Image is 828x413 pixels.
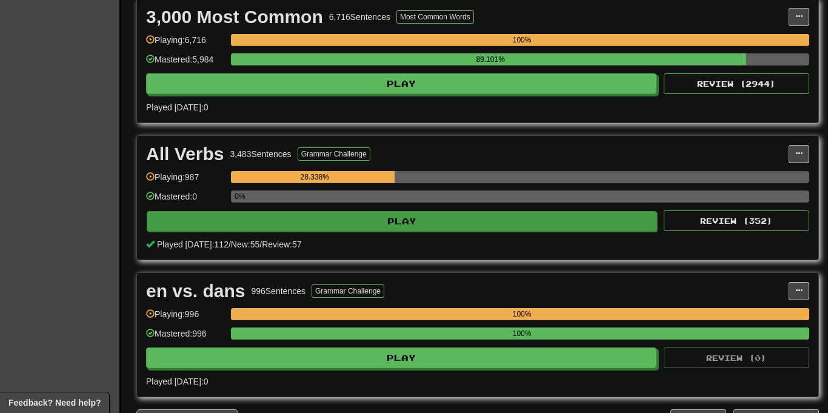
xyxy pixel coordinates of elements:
button: Review (2944) [664,73,809,94]
div: 100% [235,308,809,320]
div: en vs. dans [146,282,245,300]
button: Play [146,348,656,368]
div: Playing: 6,716 [146,34,225,54]
div: 28.338% [235,171,395,183]
div: 996 Sentences [251,285,305,297]
button: Play [146,73,656,94]
span: / [259,240,262,249]
div: Mastered: 996 [146,327,225,348]
span: / [229,240,231,249]
div: 100% [235,327,809,340]
span: Open feedback widget [8,397,101,409]
button: Review (352) [664,210,809,231]
div: 100% [235,34,809,46]
div: 89.101% [235,53,746,65]
span: New: 55 [231,240,259,249]
span: Played [DATE]: 112 [157,240,229,249]
div: All Verbs [146,145,224,163]
button: Review (0) [664,348,809,368]
button: Grammar Challenge [312,284,384,298]
div: Playing: 987 [146,171,225,191]
div: Mastered: 5,984 [146,53,225,73]
div: Mastered: 0 [146,190,225,210]
button: Most Common Words [396,10,474,24]
button: Play [147,211,657,232]
span: Played [DATE]: 0 [146,102,208,112]
button: Grammar Challenge [298,147,370,161]
div: Playing: 996 [146,308,225,328]
div: 3,000 Most Common [146,8,323,26]
div: 3,483 Sentences [230,148,291,160]
span: Review: 57 [262,240,301,249]
div: 6,716 Sentences [329,11,390,23]
span: Played [DATE]: 0 [146,377,208,386]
